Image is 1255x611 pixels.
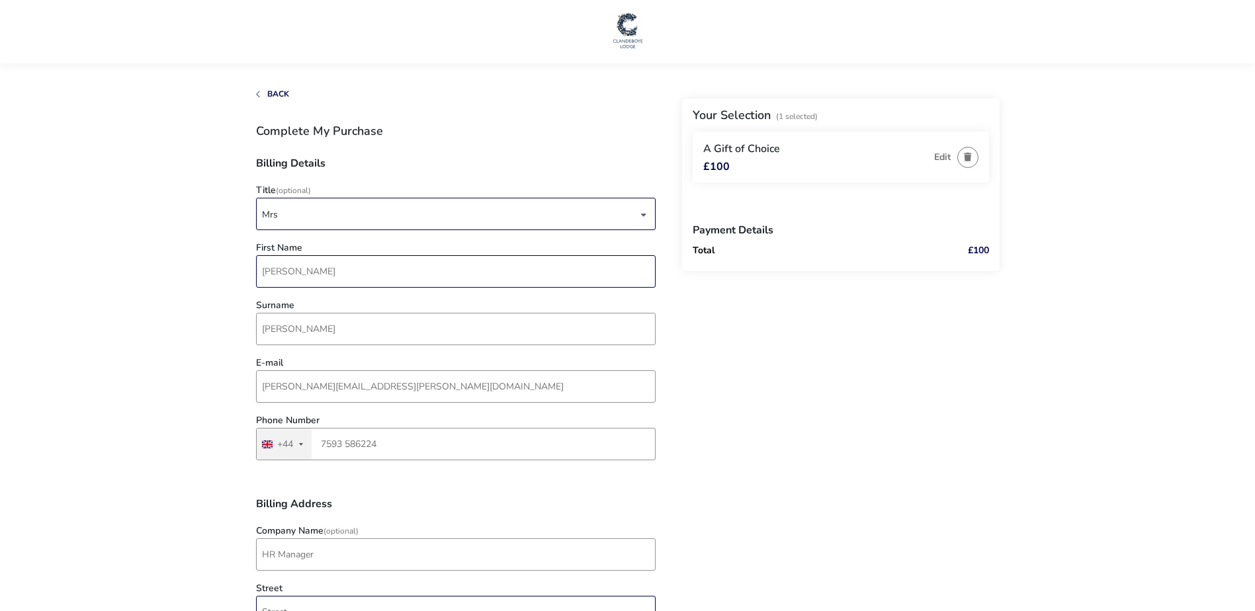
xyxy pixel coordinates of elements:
[256,538,656,571] input: company
[256,158,656,179] h3: Billing Details
[693,107,771,123] h2: Your Selection
[693,246,930,255] p: Total
[776,111,818,122] span: (1 Selected)
[256,358,283,368] label: E-mail
[256,428,656,460] input: Phone Number
[262,198,638,231] div: Mrs
[256,208,656,221] p-dropdown: Title
[256,301,294,310] label: Surname
[257,428,312,460] button: Selected country
[256,186,311,195] label: Title
[256,370,656,403] input: email
[256,243,302,253] label: First Name
[256,584,282,593] label: Street
[324,526,359,536] span: (Optional)
[262,198,638,229] span: [object Object]
[703,142,780,156] span: A Gift of Choice
[277,440,293,449] div: +44
[256,255,656,288] input: firstName
[276,185,311,196] span: (Optional)
[703,161,730,172] span: £100
[968,244,989,257] naf-get-fp-price: £100
[640,202,647,227] div: dropdown trigger
[267,89,289,99] span: Back
[256,125,656,137] h1: Complete My Purchase
[256,90,289,99] button: Back
[934,152,951,162] button: Edit
[256,526,359,536] label: Company Name
[256,313,656,345] input: surname
[611,11,644,50] img: Main Website
[693,214,989,246] h3: Payment Details
[256,499,656,520] h3: Billing Address
[256,416,320,425] label: Phone Number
